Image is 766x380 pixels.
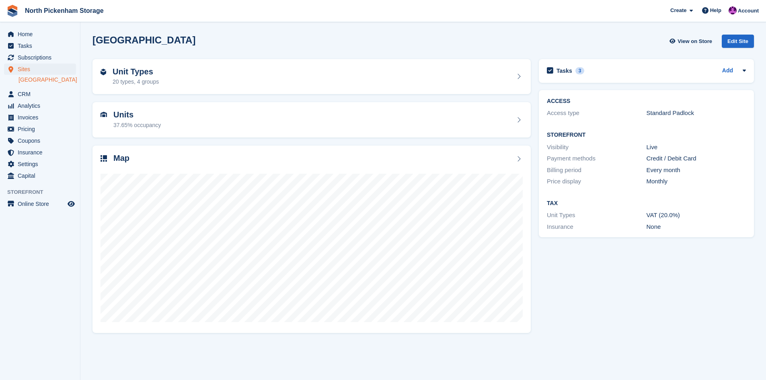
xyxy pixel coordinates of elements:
[547,211,646,220] div: Unit Types
[738,7,759,15] span: Account
[547,132,746,138] h2: Storefront
[647,166,746,175] div: Every month
[647,177,746,186] div: Monthly
[668,35,715,48] a: View on Store
[18,135,66,146] span: Coupons
[18,112,66,123] span: Invoices
[101,112,107,117] img: unit-icn-7be61d7bf1b0ce9d3e12c5938cc71ed9869f7b940bace4675aadf7bd6d80202e.svg
[18,29,66,40] span: Home
[729,6,737,14] img: James Gulliver
[647,143,746,152] div: Live
[4,100,76,111] a: menu
[4,112,76,123] a: menu
[18,76,76,84] a: [GEOGRAPHIC_DATA]
[670,6,686,14] span: Create
[647,154,746,163] div: Credit / Debit Card
[710,6,721,14] span: Help
[4,88,76,100] a: menu
[7,188,80,196] span: Storefront
[4,52,76,63] a: menu
[547,177,646,186] div: Price display
[4,158,76,170] a: menu
[722,35,754,51] a: Edit Site
[575,67,585,74] div: 3
[18,64,66,75] span: Sites
[4,40,76,51] a: menu
[6,5,18,17] img: stora-icon-8386f47178a22dfd0bd8f6a31ec36ba5ce8667c1dd55bd0f319d3a0aa187defe.svg
[4,64,76,75] a: menu
[547,200,746,207] h2: Tax
[18,198,66,210] span: Online Store
[113,67,159,76] h2: Unit Types
[547,166,646,175] div: Billing period
[4,170,76,181] a: menu
[113,154,129,163] h2: Map
[647,109,746,118] div: Standard Padlock
[557,67,572,74] h2: Tasks
[113,78,159,86] div: 20 types, 4 groups
[18,147,66,158] span: Insurance
[18,123,66,135] span: Pricing
[22,4,107,17] a: North Pickenham Storage
[547,143,646,152] div: Visibility
[647,222,746,232] div: None
[18,100,66,111] span: Analytics
[547,98,746,105] h2: ACCESS
[18,170,66,181] span: Capital
[18,88,66,100] span: CRM
[92,102,531,138] a: Units 37.65% occupancy
[113,110,161,119] h2: Units
[647,211,746,220] div: VAT (20.0%)
[4,135,76,146] a: menu
[4,123,76,135] a: menu
[113,121,161,129] div: 37.65% occupancy
[4,147,76,158] a: menu
[101,155,107,162] img: map-icn-33ee37083ee616e46c38cad1a60f524a97daa1e2b2c8c0bc3eb3415660979fc1.svg
[18,40,66,51] span: Tasks
[547,109,646,118] div: Access type
[4,29,76,40] a: menu
[547,154,646,163] div: Payment methods
[66,199,76,209] a: Preview store
[92,59,531,94] a: Unit Types 20 types, 4 groups
[722,35,754,48] div: Edit Site
[18,158,66,170] span: Settings
[722,66,733,76] a: Add
[18,52,66,63] span: Subscriptions
[547,222,646,232] div: Insurance
[678,37,712,45] span: View on Store
[4,198,76,210] a: menu
[101,69,106,75] img: unit-type-icn-2b2737a686de81e16bb02015468b77c625bbabd49415b5ef34ead5e3b44a266d.svg
[92,146,531,333] a: Map
[92,35,195,45] h2: [GEOGRAPHIC_DATA]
